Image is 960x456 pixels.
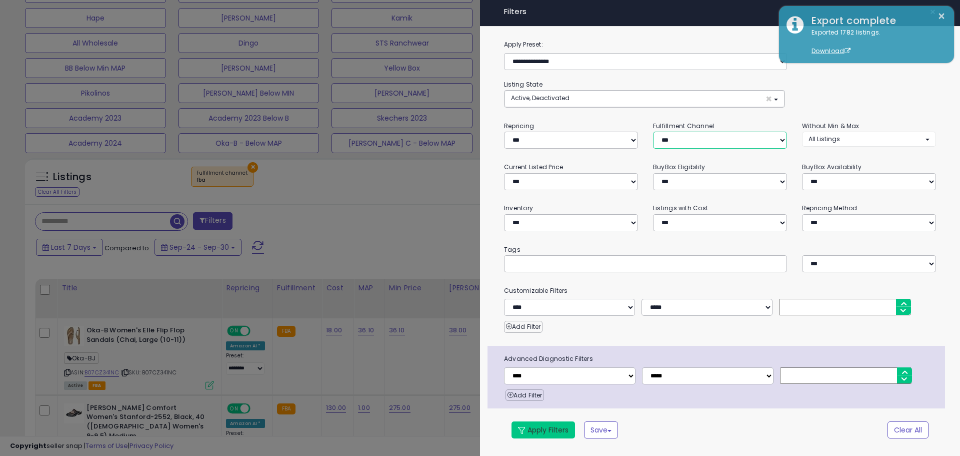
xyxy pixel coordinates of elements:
[802,132,936,146] button: All Listings
[504,122,534,130] small: Repricing
[504,321,542,333] button: Add Filter
[511,94,569,102] span: Active, Deactivated
[504,163,563,171] small: Current Listed Price
[937,10,945,23] button: ×
[496,353,945,364] span: Advanced Diagnostic Filters
[496,244,943,255] small: Tags
[504,80,542,89] small: Listing State
[802,204,857,212] small: Repricing Method
[504,204,533,212] small: Inventory
[929,5,936,19] span: ×
[804,14,946,28] div: Export complete
[511,421,575,438] button: Apply Filters
[925,5,940,19] button: ×
[496,39,943,50] label: Apply Preset:
[804,28,946,56] div: Exported 1782 listings.
[505,389,544,401] button: Add Filter
[504,91,784,107] button: Active, Deactivated ×
[802,163,861,171] small: BuyBox Availability
[504,8,936,16] h4: Filters
[653,122,714,130] small: Fulfillment Channel
[653,163,705,171] small: BuyBox Eligibility
[811,47,850,55] a: Download
[808,135,840,143] span: All Listings
[802,122,859,130] small: Without Min & Max
[496,285,943,296] small: Customizable Filters
[584,421,618,438] button: Save
[765,94,772,104] span: ×
[653,204,708,212] small: Listings with Cost
[887,421,928,438] button: Clear All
